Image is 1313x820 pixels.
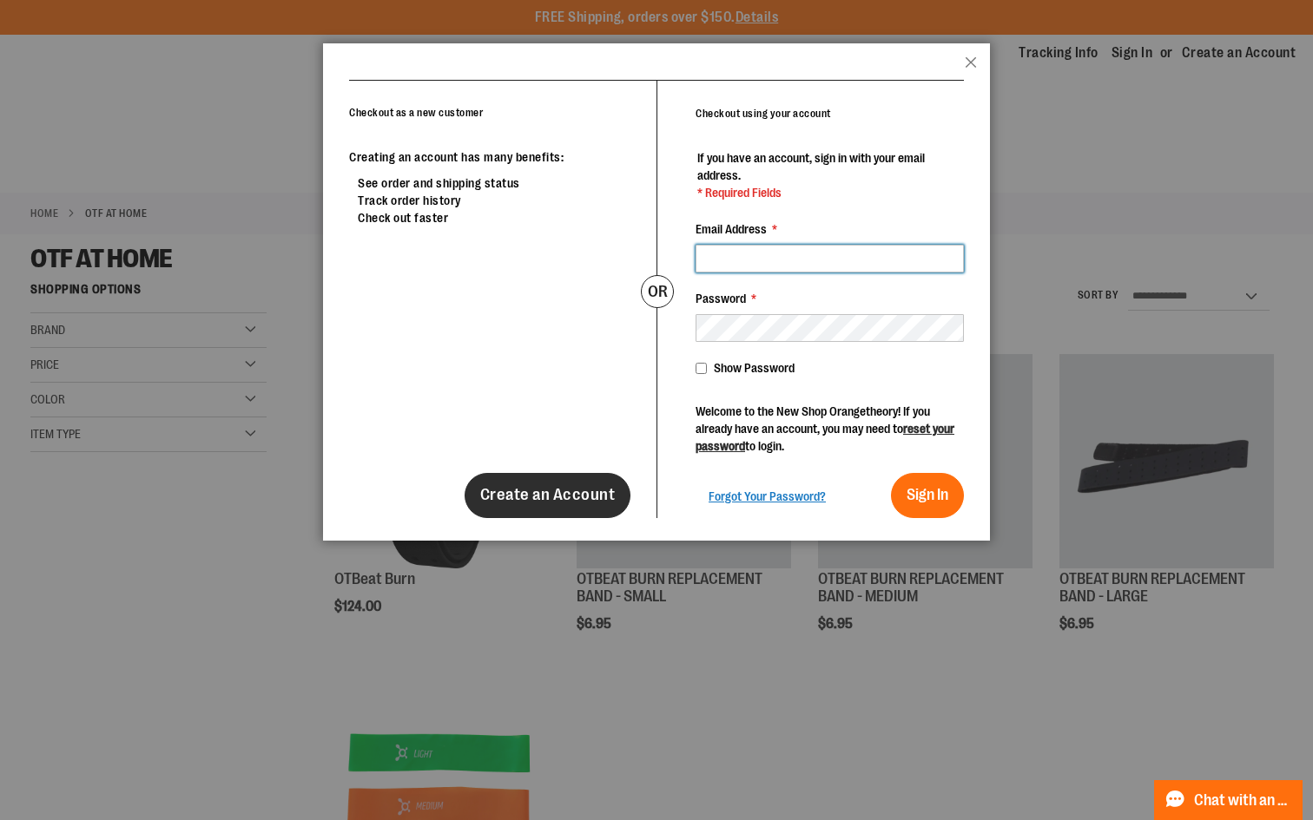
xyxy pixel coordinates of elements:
[1154,780,1303,820] button: Chat with an Expert
[907,486,948,503] span: Sign In
[696,422,954,453] a: reset your password
[349,107,483,119] strong: Checkout as a new customer
[696,108,831,120] strong: Checkout using your account
[696,403,964,455] p: Welcome to the New Shop Orangetheory! If you already have an account, you may need to to login.
[697,184,962,201] span: * Required Fields
[709,488,826,505] a: Forgot Your Password?
[696,292,746,305] span: Password
[480,485,616,504] span: Create an Account
[358,192,630,209] li: Track order history
[358,174,630,192] li: See order and shipping status
[714,361,795,375] span: Show Password
[349,148,630,166] p: Creating an account has many benefits:
[465,473,631,518] a: Create an Account
[358,209,630,226] li: Check out faster
[641,275,674,308] div: or
[1194,792,1292,809] span: Chat with an Expert
[696,222,767,236] span: Email Address
[891,473,964,518] button: Sign In
[709,489,826,503] span: Forgot Your Password?
[697,151,925,182] span: If you have an account, sign in with your email address.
